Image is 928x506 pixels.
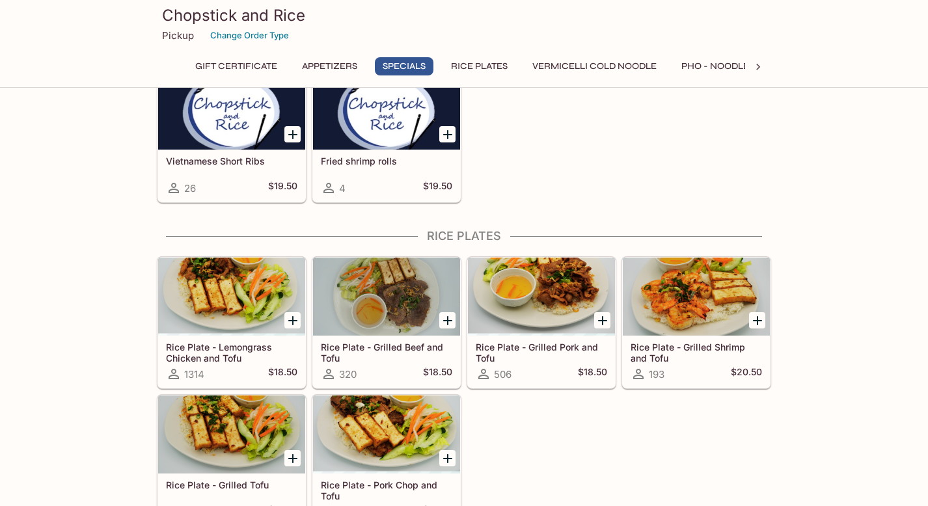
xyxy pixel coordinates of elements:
h5: $20.50 [731,366,762,382]
button: Add Rice Plate - Grilled Pork and Tofu [594,312,610,328]
h5: Rice Plate - Grilled Pork and Tofu [476,341,607,363]
h5: Rice Plate - Grilled Tofu [166,479,297,490]
span: 26 [184,182,196,194]
span: 4 [339,182,346,194]
button: Add Rice Plate - Grilled Shrimp and Tofu [749,312,765,328]
h5: Fried shrimp rolls [321,155,452,166]
button: Add Rice Plate - Grilled Tofu [284,450,301,466]
span: 320 [339,368,357,380]
a: Fried shrimp rolls4$19.50 [312,71,461,202]
div: Rice Plate - Pork Chop and Tofu [313,395,460,473]
h4: Rice Plates [157,229,771,243]
a: Rice Plate - Grilled Beef and Tofu320$18.50 [312,257,461,388]
h5: Rice Plate - Lemongrass Chicken and Tofu [166,341,297,363]
button: Add Vietnamese Short Ribs [284,126,301,142]
button: Gift Certificate [188,57,284,75]
button: Vermicelli Cold Noodle [525,57,664,75]
h5: Vietnamese Short Ribs [166,155,297,166]
div: Rice Plate - Grilled Beef and Tofu [313,258,460,336]
a: Rice Plate - Lemongrass Chicken and Tofu1314$18.50 [157,257,306,388]
button: Add Fried shrimp rolls [439,126,456,142]
h5: $18.50 [268,366,297,382]
h5: $18.50 [423,366,452,382]
h5: Rice Plate - Pork Chop and Tofu [321,479,452,501]
button: Change Order Type [204,25,295,46]
div: Fried shrimp rolls [313,72,460,150]
div: Rice Plate - Lemongrass Chicken and Tofu [158,258,305,336]
h5: Rice Plate - Grilled Beef and Tofu [321,341,452,363]
button: Specials [375,57,433,75]
button: Rice Plates [444,57,515,75]
h3: Chopstick and Rice [162,5,766,25]
div: Rice Plate - Grilled Tofu [158,395,305,473]
button: Appetizers [295,57,364,75]
h5: $19.50 [423,180,452,196]
h5: $18.50 [578,366,607,382]
span: 193 [649,368,664,380]
div: Rice Plate - Grilled Shrimp and Tofu [623,258,770,336]
a: Vietnamese Short Ribs26$19.50 [157,71,306,202]
a: Rice Plate - Grilled Shrimp and Tofu193$20.50 [622,257,771,388]
a: Rice Plate - Grilled Pork and Tofu506$18.50 [467,257,616,388]
h5: $19.50 [268,180,297,196]
button: Pho - Noodle Soup [674,57,784,75]
button: Add Rice Plate - Lemongrass Chicken and Tofu [284,312,301,328]
h5: Rice Plate - Grilled Shrimp and Tofu [631,341,762,363]
button: Add Rice Plate - Grilled Beef and Tofu [439,312,456,328]
div: Vietnamese Short Ribs [158,72,305,150]
p: Pickup [162,29,194,42]
div: Rice Plate - Grilled Pork and Tofu [468,258,615,336]
span: 506 [494,368,512,380]
span: 1314 [184,368,204,380]
button: Add Rice Plate - Pork Chop and Tofu [439,450,456,466]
